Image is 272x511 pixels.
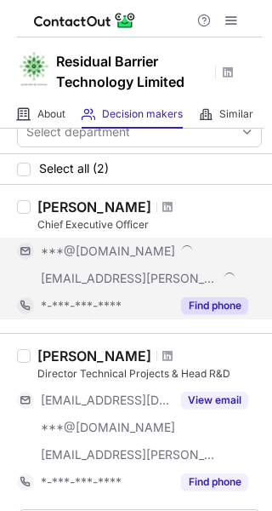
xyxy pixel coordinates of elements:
button: Reveal Button [181,474,248,491]
span: [EMAIL_ADDRESS][PERSON_NAME][DOMAIN_NAME] [41,271,218,286]
img: ContactOut v5.3.10 [34,10,136,31]
div: [PERSON_NAME] [37,347,151,365]
span: Decision makers [102,107,183,121]
span: ***@[DOMAIN_NAME] [41,244,175,259]
img: 10624ce806795ce93e74e602b82ae17f [17,52,51,86]
div: Chief Executive Officer [37,217,262,233]
div: [PERSON_NAME] [37,198,151,215]
div: Select department [26,123,130,141]
span: About [37,107,65,121]
span: Similar [219,107,253,121]
div: Director Technical Projects & Head R&D [37,366,262,382]
span: ***@[DOMAIN_NAME] [41,420,175,435]
span: [EMAIL_ADDRESS][PERSON_NAME][DOMAIN_NAME] [41,447,218,462]
span: Select all (2) [39,162,109,175]
span: [EMAIL_ADDRESS][DOMAIN_NAME] [41,393,171,408]
button: Reveal Button [181,392,248,409]
h1: Residual Barrier Technology Limited [56,51,209,92]
button: Reveal Button [181,297,248,314]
